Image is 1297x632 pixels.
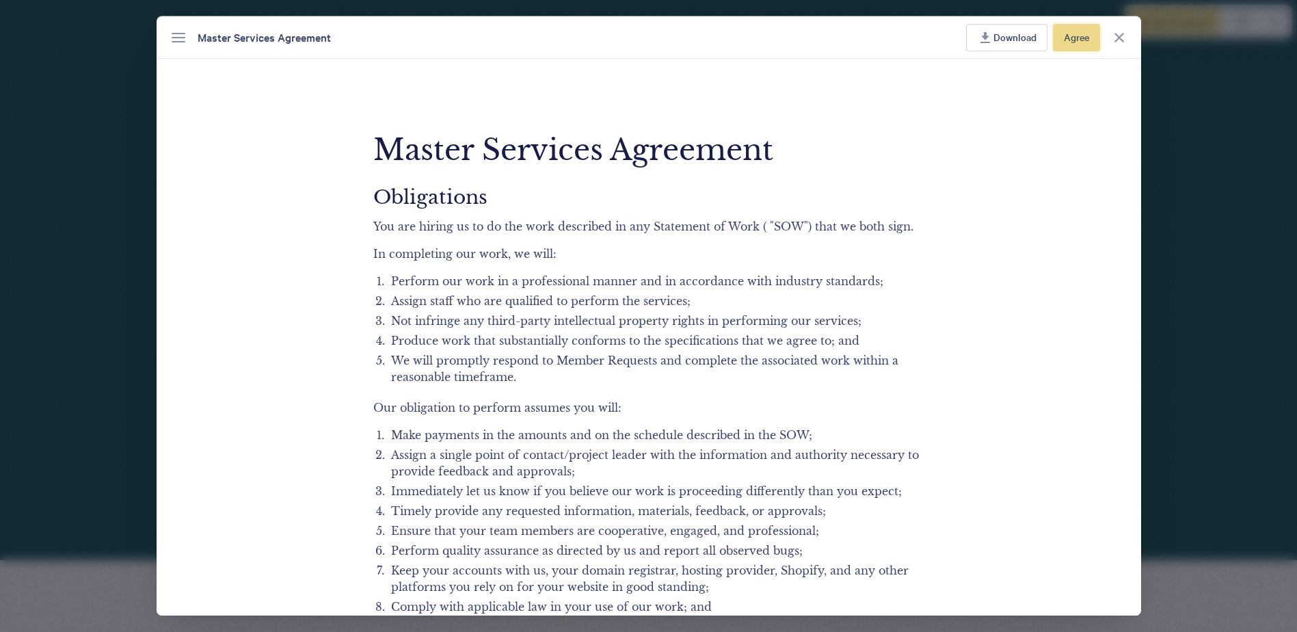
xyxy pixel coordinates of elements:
[391,542,924,559] span: Perform quality assurance as directed by us and report all observed bugs;
[966,24,1047,51] button: Download
[373,133,924,173] h1: Master Services Agreement
[198,29,331,46] span: Master Services Agreement
[165,24,192,51] button: Menu
[391,352,924,385] span: We will promptly respond to Member Requests and complete the associated work within a reasonable ...
[391,562,924,595] span: Keep your accounts with us, your domain registrar, hosting provider, Shopify, and any other platf...
[993,29,1037,44] span: Download
[391,427,924,443] span: Make payments in the amounts and on the schedule described in the SOW;
[391,293,924,309] span: Assign staff who are qualified to perform the services;
[391,313,924,329] span: Not infringe any third-party intellectual property rights in performing our services;
[391,483,924,499] span: Immediately let us know if you believe our work is proceeding differently than you expect;
[391,273,924,289] span: Perform our work in a professional manner and in accordance with industry standards;
[373,273,388,289] span: 1.
[373,218,924,246] p: You are hiring us to do the work described in any Statement of Work ( "SOW") that we both sign.
[373,352,388,385] span: 5.
[1053,24,1100,51] button: Agree
[1106,24,1133,51] button: Close agreement
[373,173,924,218] h2: Obligations
[373,503,388,519] span: 4.
[391,447,924,479] span: Assign a single point of contact/project leader with the information and authority necessary to p...
[373,598,388,615] span: 8.
[391,523,924,539] span: Ensure that your team members are cooperative, engaged, and professional;
[373,542,388,559] span: 6.
[373,332,388,349] span: 4.
[373,246,924,273] p: In completing our work, we will:
[373,562,388,595] span: 7.
[373,313,388,329] span: 3.
[373,483,388,499] span: 3.
[373,427,388,443] span: 1.
[373,523,388,539] span: 5.
[373,293,388,309] span: 2.
[391,598,924,615] span: Comply with applicable law in your use of our work; and
[391,503,924,519] span: Timely provide any requested information, materials, feedback, or approvals;
[373,389,924,427] p: Our obligation to perform assumes you will:
[1064,29,1089,44] span: Agree
[373,447,388,479] span: 2.
[391,332,924,349] span: Produce work that substantially conforms to the specifications that we agree to; and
